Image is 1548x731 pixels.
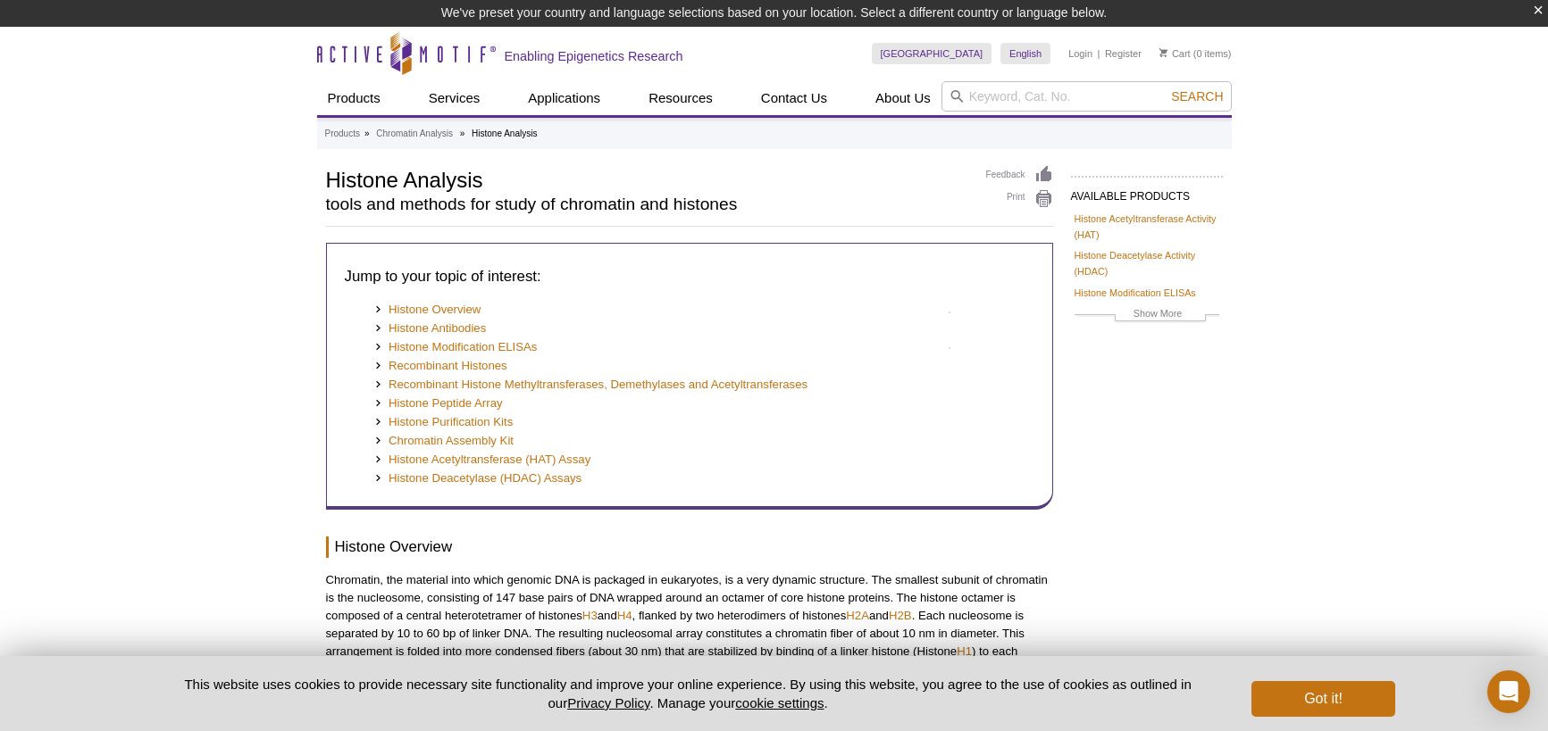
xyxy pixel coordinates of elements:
a: [GEOGRAPHIC_DATA] [872,43,992,64]
a: H4 [617,609,632,622]
p: This website uses cookies to provide necessary site functionality and improve your online experie... [154,675,1223,712]
a: Histone Peptide Array [374,395,503,413]
a: Chromatin Assembly Kit [374,432,515,451]
a: H3 [582,609,598,622]
li: » [460,129,465,138]
a: Products [317,81,391,115]
button: cookie settings [735,695,824,710]
a: Histone Deacetylase (HDAC) Assays [374,469,582,488]
a: Services [418,81,491,115]
a: Histone Purification Kits [374,413,514,432]
img: Your Cart [1159,48,1167,57]
h2: tools and methods for study of chromatin and histones [326,196,968,212]
a: Histone Acetyltransferase Activity (HAT) [1075,211,1219,243]
a: Recombinant Histone Methyltransferases, Demethylases and Acetyltransferases [374,376,808,395]
a: H2A [846,609,869,622]
a: Histone Modification ELISAs [1075,285,1196,301]
a: Show More [1075,305,1219,326]
a: Histone Modification ELISAs [374,338,538,357]
a: About Us [865,81,941,115]
button: Search [1166,88,1228,104]
h2: AVAILABLE PRODUCTS [1071,176,1223,208]
a: Privacy Policy [567,695,649,710]
a: Histone Antibodies [374,320,487,338]
li: » [364,129,370,138]
h2: Enabling Epigenetics Research [505,48,683,64]
button: Got it! [1251,681,1394,717]
h3: Jump to your topic of interest: [345,266,1034,287]
li: (0 items) [1159,43,1232,64]
a: Applications [517,81,611,115]
li: Histone Analysis [472,129,537,138]
a: H2B [889,609,912,622]
h3: Histone Overview [326,536,1053,558]
a: Feedback [986,165,1053,185]
a: Histone Overview [374,301,481,320]
img: Histone Modification Guide [949,347,950,349]
h1: Histone Analysis [326,165,968,192]
li: | [1098,43,1100,64]
a: Recombinant Histones [374,357,507,376]
p: Chromatin, the material into which genomic DNA is packaged in eukaryotes, is a very dynamic struc... [326,571,1053,696]
a: Histone Deacetylase Activity (HDAC) [1075,247,1219,279]
a: Resources [638,81,724,115]
a: Cart [1159,47,1191,60]
a: Login [1068,47,1092,60]
input: Keyword, Cat. No. [941,81,1232,112]
span: Search [1171,89,1223,104]
div: Open Intercom Messenger [1487,670,1530,713]
a: Print [986,189,1053,209]
a: Chromatin Analysis [376,126,453,142]
a: Contact Us [750,81,838,115]
a: Products [325,126,360,142]
img: Histone Product Guide [949,312,950,313]
a: H1 [957,644,972,658]
a: Histone Acetyltransferase (HAT) Assay [374,451,591,469]
a: English [1000,43,1050,64]
a: Register [1105,47,1142,60]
